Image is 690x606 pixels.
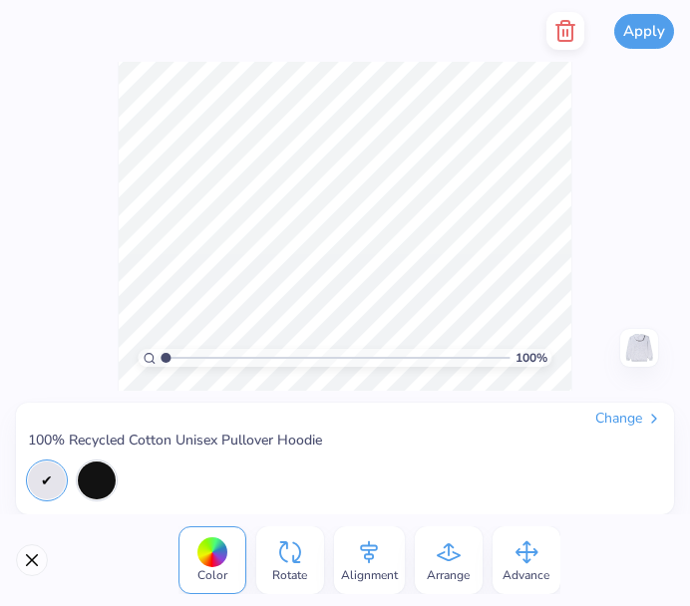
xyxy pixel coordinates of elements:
[272,567,307,583] span: Rotate
[614,14,674,49] button: Apply
[16,544,48,576] button: Close
[197,567,227,583] span: Color
[623,332,655,364] img: Back
[341,567,398,583] span: Alignment
[427,567,470,583] span: Arrange
[28,432,322,450] span: 100% Recycled Cotton Unisex Pullover Hoodie
[503,567,549,583] span: Advance
[595,410,662,428] div: Change
[516,349,547,367] span: 100 %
